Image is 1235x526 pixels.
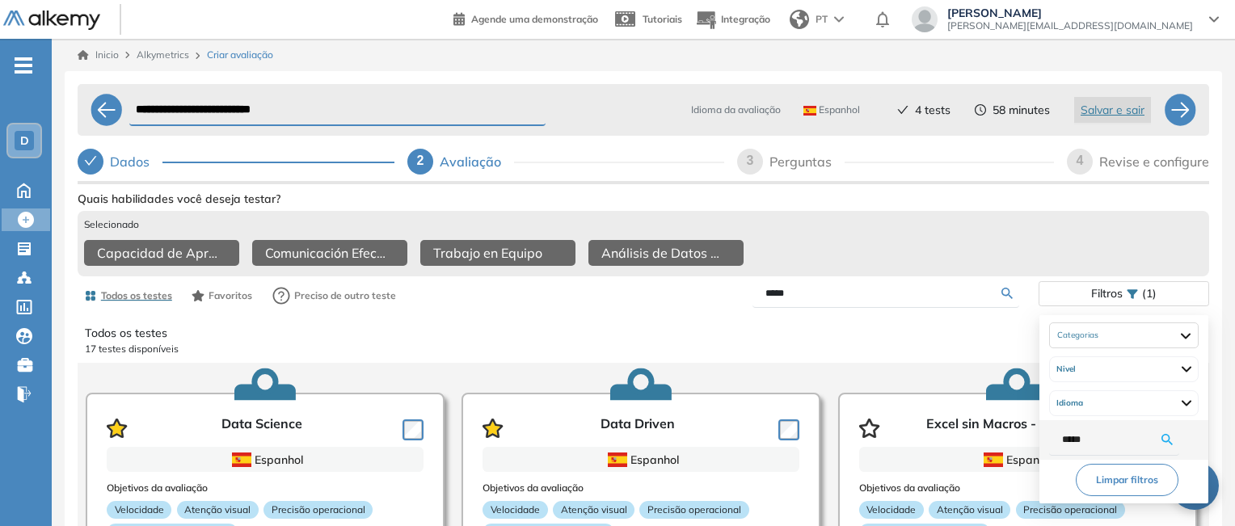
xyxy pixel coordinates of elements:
span: Espanhol [803,103,860,116]
span: Todos os testes [101,288,172,303]
div: 4Revise e configure [1067,149,1209,175]
i: - [15,64,32,67]
img: ícone de seta [1182,360,1191,378]
h3: Objetivos da avaliação [107,482,424,494]
div: Espanhol [164,451,367,469]
p: Velocidade [107,501,171,519]
div: Espanhol [917,451,1119,469]
div: Dados [110,149,162,175]
span: Salvar e sair [1081,101,1144,119]
p: Todos os testes [85,325,1202,342]
span: 3 [747,154,754,167]
span: Comunicación Efectiva [265,243,388,263]
button: Todos os testes [78,282,179,309]
span: Filtros [1091,282,1123,305]
a: Inicio [78,48,119,62]
p: Velocidade [483,501,547,519]
span: Agende uma demonstração [471,13,598,25]
p: Excel sin Macros - Avanzado [926,416,1102,440]
span: Integração [721,13,770,25]
img: arrow [834,16,844,23]
p: Data Driven [601,416,675,440]
span: 4 tests [915,102,950,119]
p: Data Science [221,416,302,440]
div: Avaliação [440,149,514,175]
p: 17 testes disponíveis [85,342,1202,356]
span: Capacidad de Aprendizaje en Adultos [97,243,220,263]
span: [PERSON_NAME] [947,6,1193,19]
span: check [84,154,97,167]
span: Favoritos [209,288,252,303]
span: Análisis de Datos y Estadística [601,243,724,263]
img: world [790,10,809,29]
span: 58 minutes [993,102,1050,119]
span: Preciso de outro teste [294,288,396,303]
span: Idioma da avaliação [691,103,781,117]
div: Dados [78,149,394,175]
p: Precisão operacional [1016,501,1125,519]
img: Logotipo [3,11,100,31]
img: ESP [608,452,627,467]
p: Atenção visual [929,501,1010,519]
span: 2 [417,154,424,167]
span: Alkymetrics [137,48,189,61]
span: [PERSON_NAME][EMAIL_ADDRESS][DOMAIN_NAME] [947,19,1193,32]
button: Salvar e sair [1074,97,1151,123]
span: Quais habilidades você deseja testar? [78,191,280,208]
p: Atenção visual [553,501,634,519]
img: ESP [803,106,816,116]
button: Preciso de outro teste [265,280,403,312]
span: PT [816,12,828,27]
span: (1) [1142,282,1157,305]
a: Agende uma demonstração [453,8,598,27]
span: Idioma [1056,394,1086,412]
span: D [20,134,29,147]
img: ESP [232,452,251,467]
button: Integração [695,2,770,37]
span: Selecionado [84,217,139,232]
p: Precisão operacional [263,501,373,519]
div: Espanhol [540,451,743,469]
img: ícone de seta [1182,394,1191,412]
span: Criar avaliação [207,48,273,62]
div: 3Perguntas [737,149,1054,175]
h3: Objetivos da avaliação [483,482,799,494]
h3: Objetivos da avaliação [859,482,1176,494]
div: Idioma [1049,390,1199,416]
p: Velocidade [859,501,924,519]
button: Limpar filtros [1076,464,1178,496]
span: check [897,104,908,116]
div: Nivel [1049,356,1199,382]
span: Nivel [1056,360,1079,378]
p: Precisão operacional [639,501,748,519]
button: Favoritos [185,282,259,309]
span: Tutoriais [643,13,682,25]
div: Perguntas [769,149,845,175]
p: Atenção visual [177,501,259,519]
span: clock-circle [975,104,986,116]
span: Trabajo en Equipo [433,243,542,263]
img: ESP [984,452,1003,467]
span: 4 [1077,154,1084,167]
div: 2Avaliação [407,149,724,175]
div: Revise e configure [1099,149,1209,175]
